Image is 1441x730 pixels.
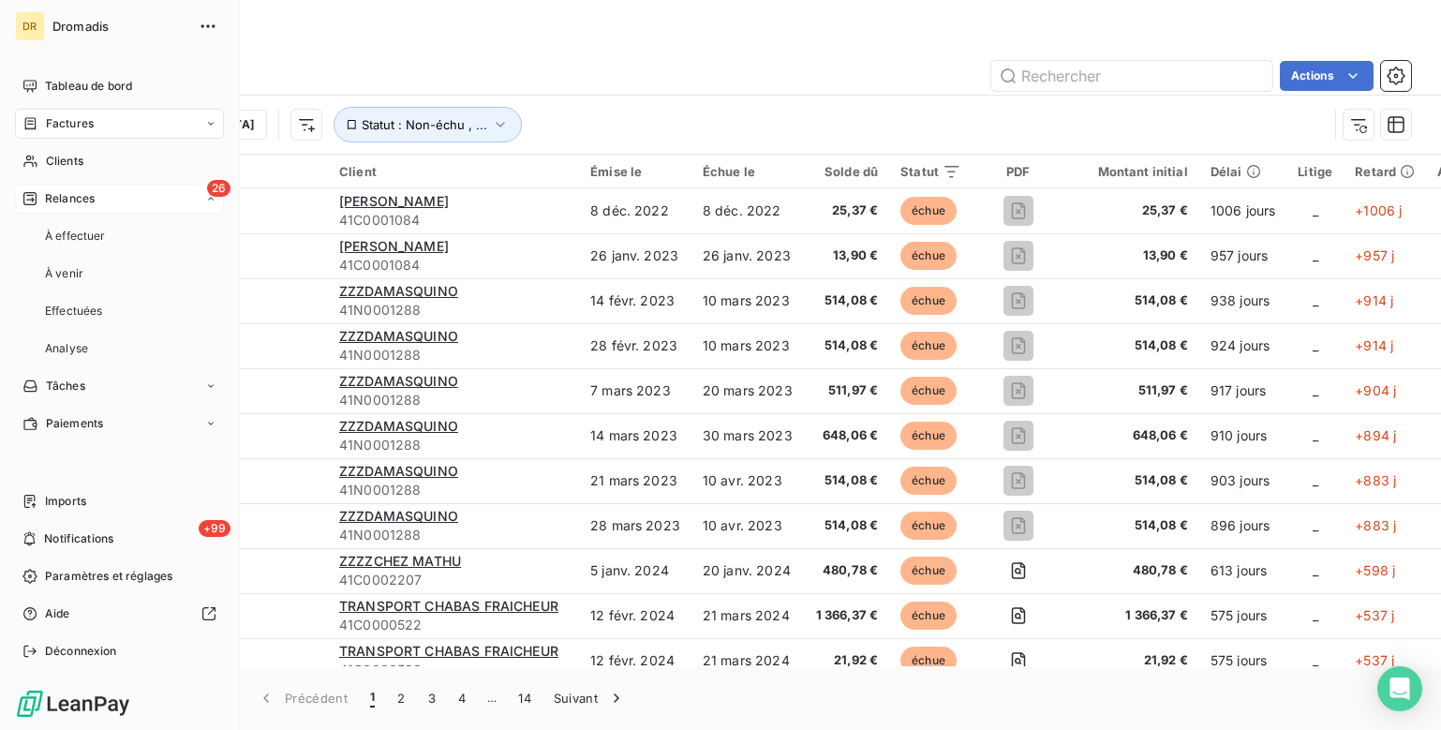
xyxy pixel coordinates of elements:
span: Paramètres et réglages [45,568,172,585]
td: 575 jours [1199,593,1287,638]
span: À effectuer [45,228,106,245]
span: 21,92 € [1076,651,1188,670]
button: 2 [386,678,416,718]
td: 903 jours [1199,458,1287,503]
span: 41C0001084 [339,256,568,275]
button: 1 [359,678,386,718]
span: échue [900,647,957,675]
span: 514,08 € [815,516,879,535]
span: ZZZZCHEZ MATHU [339,553,461,569]
div: Montant initial [1076,164,1188,179]
span: 1 366,37 € [815,606,879,625]
td: 12 févr. 2024 [579,638,691,683]
span: Statut : Non-échu , ... [362,117,487,132]
span: _ [1313,292,1318,308]
button: 4 [447,678,477,718]
span: Factures [46,115,94,132]
span: +537 j [1355,607,1394,623]
td: 26 janv. 2023 [579,233,691,278]
span: 26 [207,180,230,197]
span: 511,97 € [1076,381,1188,400]
span: Imports [45,493,86,510]
span: +598 j [1355,562,1395,578]
span: 41N0001288 [339,301,568,320]
span: ZZZDAMASQUINO [339,283,458,299]
span: Notifications [44,530,113,547]
span: 21,92 € [815,651,879,670]
span: 511,97 € [815,381,879,400]
span: _ [1313,247,1318,263]
span: +914 j [1355,337,1393,353]
span: 13,90 € [815,246,879,265]
span: _ [1313,337,1318,353]
div: DR [15,11,45,41]
td: 20 janv. 2024 [691,548,804,593]
td: 10 avr. 2023 [691,503,804,548]
span: échue [900,332,957,360]
span: échue [900,422,957,450]
span: échue [900,287,957,315]
span: +99 [199,520,230,537]
button: 14 [507,678,542,718]
td: 8 déc. 2022 [579,188,691,233]
span: ZZZDAMASQUINO [339,463,458,479]
td: 8 déc. 2022 [691,188,804,233]
span: 41N0001288 [339,391,568,410]
span: _ [1313,607,1318,623]
td: 10 mars 2023 [691,323,804,368]
span: Effectuées [45,303,103,320]
span: 648,06 € [815,426,879,445]
td: 28 févr. 2023 [579,323,691,368]
span: 41C0001084 [339,211,568,230]
span: TRANSPORT CHABAS FRAICHEUR [339,598,558,614]
td: 10 mars 2023 [691,278,804,323]
span: 514,08 € [815,336,879,355]
span: 41C0000522 [339,661,568,679]
td: 10 avr. 2023 [691,458,804,503]
span: _ [1313,202,1318,218]
td: 910 jours [1199,413,1287,458]
span: 41N0001288 [339,481,568,499]
span: _ [1313,472,1318,488]
span: Analyse [45,340,88,357]
button: Précédent [245,678,359,718]
td: 917 jours [1199,368,1287,413]
span: 1 366,37 € [1076,606,1188,625]
span: Aide [45,605,70,622]
td: 5 janv. 2024 [579,548,691,593]
span: 1 [370,689,375,708]
span: [PERSON_NAME] [339,193,449,209]
span: 514,08 € [815,291,879,310]
span: +883 j [1355,517,1396,533]
span: 41C0002207 [339,571,568,589]
span: Paiements [46,415,103,432]
span: 41N0001288 [339,436,568,454]
span: échue [900,377,957,405]
span: _ [1313,427,1318,443]
span: _ [1313,652,1318,668]
span: À venir [45,265,83,282]
span: 25,37 € [1076,201,1188,220]
span: +914 j [1355,292,1393,308]
td: 30 mars 2023 [691,413,804,458]
span: Dromadis [52,19,187,34]
button: 3 [417,678,447,718]
span: Relances [45,190,95,207]
span: … [477,683,507,713]
td: 924 jours [1199,323,1287,368]
td: 14 févr. 2023 [579,278,691,323]
div: Solde dû [815,164,879,179]
span: _ [1313,562,1318,578]
td: 14 mars 2023 [579,413,691,458]
img: Logo LeanPay [15,689,131,719]
span: Clients [46,153,83,170]
span: _ [1313,517,1318,533]
span: +537 j [1355,652,1394,668]
span: 480,78 € [815,561,879,580]
span: échue [900,467,957,495]
input: Rechercher [991,61,1272,91]
span: échue [900,557,957,585]
div: Litige [1298,164,1332,179]
button: Statut : Non-échu , ... [334,107,522,142]
span: échue [900,512,957,540]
